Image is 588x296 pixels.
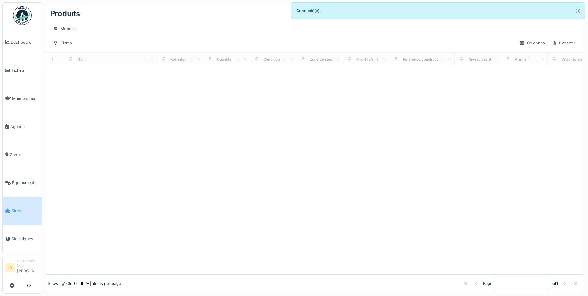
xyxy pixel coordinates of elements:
[10,152,39,158] span: Zones
[5,263,15,272] li: FV
[17,258,39,276] li: [PERSON_NAME]
[549,38,578,47] div: Exporter
[170,57,190,62] div: Ref. interne
[11,208,39,214] span: Stock
[12,180,39,186] span: Équipements
[263,57,293,62] div: Conditionnement
[50,6,80,22] div: Produits
[310,57,340,62] div: Zone de stockage
[11,39,39,45] span: Dashboard
[515,57,546,62] div: Alarme niveau bas
[468,57,502,62] div: Niveau bas atteint ?
[12,96,39,101] span: Maintenance
[3,169,42,197] a: Équipements
[3,225,42,253] a: Statistiques
[48,280,77,286] div: Showing 1 - 0 of 0
[552,280,558,286] strong: of 1
[3,28,42,56] a: Dashboard
[10,123,39,129] span: Agenda
[571,3,585,19] button: Close
[483,280,492,286] div: Page
[11,236,39,242] span: Statistiques
[291,2,585,19] div: Connecté(e).
[5,258,39,278] a: FV Gestionnaire local[PERSON_NAME]
[3,56,42,85] a: Tickets
[77,57,86,62] div: Nom
[11,67,39,73] span: Tickets
[79,280,121,286] div: items per page
[50,38,75,47] div: Filtres
[3,197,42,225] a: Stock
[356,57,373,62] div: Prix HTVA
[3,84,42,113] a: Maintenance
[561,57,582,62] div: Valeur totale
[17,258,39,268] div: Gestionnaire local
[403,57,444,62] div: Référence constructeur
[50,24,79,33] div: Modèles
[3,113,42,141] a: Agenda
[217,57,232,62] div: Quantité
[517,38,548,47] div: Colonnes
[13,6,32,25] img: Badge_color-CXgf-gQk.svg
[3,141,42,169] a: Zones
